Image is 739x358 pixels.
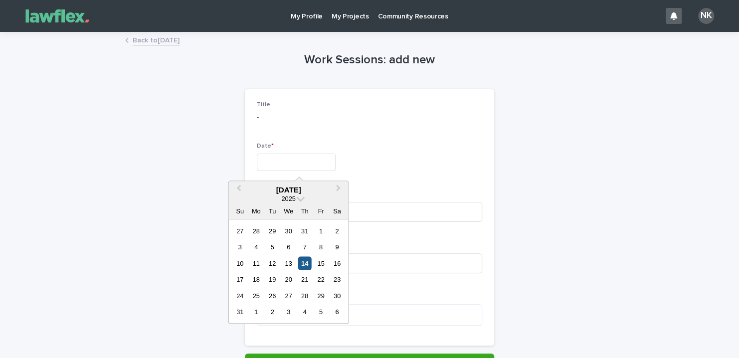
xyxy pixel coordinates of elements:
div: Choose Thursday, August 28th, 2025 [298,289,311,302]
div: Choose Monday, September 1st, 2025 [249,305,263,319]
div: Choose Saturday, August 16th, 2025 [330,256,344,270]
div: Choose Monday, July 28th, 2025 [249,224,263,237]
div: Choose Saturday, August 9th, 2025 [330,240,344,254]
div: Choose Thursday, August 14th, 2025 [298,256,311,270]
div: We [282,204,295,218]
div: Choose Tuesday, July 29th, 2025 [266,224,279,237]
div: Choose Monday, August 25th, 2025 [249,289,263,302]
button: Next Month [332,182,348,198]
div: Fr [314,204,328,218]
div: Choose Thursday, July 31st, 2025 [298,224,311,237]
div: Choose Tuesday, August 19th, 2025 [266,273,279,286]
div: Choose Friday, September 5th, 2025 [314,305,328,319]
a: Back to[DATE] [133,34,180,45]
div: Choose Friday, August 15th, 2025 [314,256,328,270]
div: Choose Saturday, August 23rd, 2025 [330,273,344,286]
p: - [257,112,482,123]
div: Choose Sunday, August 24th, 2025 [233,289,247,302]
div: Choose Friday, August 29th, 2025 [314,289,328,302]
div: Su [233,204,247,218]
div: Choose Monday, August 4th, 2025 [249,240,263,254]
div: Choose Wednesday, September 3rd, 2025 [282,305,295,319]
div: Tu [266,204,279,218]
div: Choose Monday, August 18th, 2025 [249,273,263,286]
div: Choose Friday, August 1st, 2025 [314,224,328,237]
div: Choose Wednesday, August 6th, 2025 [282,240,295,254]
div: Choose Saturday, August 2nd, 2025 [330,224,344,237]
span: Date [257,143,274,149]
span: 2025 [281,195,295,202]
div: Sa [330,204,344,218]
div: NK [698,8,714,24]
div: Choose Wednesday, August 27th, 2025 [282,289,295,302]
div: Choose Monday, August 11th, 2025 [249,256,263,270]
span: Title [257,102,270,108]
div: Choose Friday, August 22nd, 2025 [314,273,328,286]
div: Mo [249,204,263,218]
div: [DATE] [229,185,349,194]
div: Choose Sunday, August 31st, 2025 [233,305,247,319]
div: Choose Sunday, August 10th, 2025 [233,256,247,270]
div: Choose Tuesday, August 26th, 2025 [266,289,279,302]
div: Choose Saturday, August 30th, 2025 [330,289,344,302]
div: Choose Sunday, July 27th, 2025 [233,224,247,237]
button: Previous Month [230,182,246,198]
div: Choose Wednesday, August 20th, 2025 [282,273,295,286]
div: Choose Sunday, August 17th, 2025 [233,273,247,286]
div: Choose Friday, August 8th, 2025 [314,240,328,254]
div: month 2025-08 [232,223,345,320]
div: Choose Sunday, August 3rd, 2025 [233,240,247,254]
div: Choose Tuesday, September 2nd, 2025 [266,305,279,319]
div: Choose Thursday, August 7th, 2025 [298,240,311,254]
div: Th [298,204,311,218]
div: Choose Tuesday, August 12th, 2025 [266,256,279,270]
div: Choose Thursday, September 4th, 2025 [298,305,311,319]
div: Choose Thursday, August 21st, 2025 [298,273,311,286]
div: Choose Wednesday, July 30th, 2025 [282,224,295,237]
img: Gnvw4qrBSHOAfo8VMhG6 [20,6,95,26]
div: Choose Saturday, September 6th, 2025 [330,305,344,319]
div: Choose Tuesday, August 5th, 2025 [266,240,279,254]
div: Choose Wednesday, August 13th, 2025 [282,256,295,270]
h1: Work Sessions: add new [245,53,494,67]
